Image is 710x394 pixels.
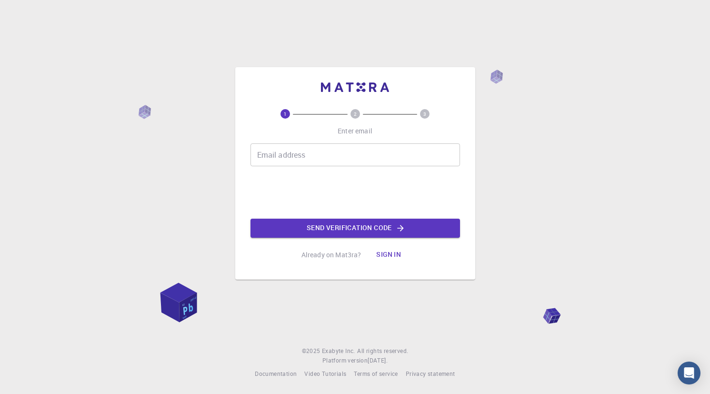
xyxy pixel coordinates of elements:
[406,370,455,377] span: Privacy statement
[368,356,388,364] span: [DATE] .
[354,370,398,377] span: Terms of service
[338,126,372,136] p: Enter email
[322,356,368,365] span: Platform version
[301,250,361,260] p: Already on Mat3ra?
[354,111,357,117] text: 2
[406,369,455,379] a: Privacy statement
[283,174,428,211] iframe: To enrich screen reader interactions, please activate Accessibility in Grammarly extension settings
[284,111,287,117] text: 1
[322,346,355,356] a: Exabyte Inc.
[304,370,346,377] span: Video Tutorials
[255,369,297,379] a: Documentation
[255,370,297,377] span: Documentation
[322,347,355,354] span: Exabyte Inc.
[368,356,388,365] a: [DATE].
[250,219,460,238] button: Send verification code
[369,245,409,264] button: Sign in
[354,369,398,379] a: Terms of service
[357,346,408,356] span: All rights reserved.
[302,346,322,356] span: © 2025
[304,369,346,379] a: Video Tutorials
[423,111,426,117] text: 3
[678,362,700,384] div: Open Intercom Messenger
